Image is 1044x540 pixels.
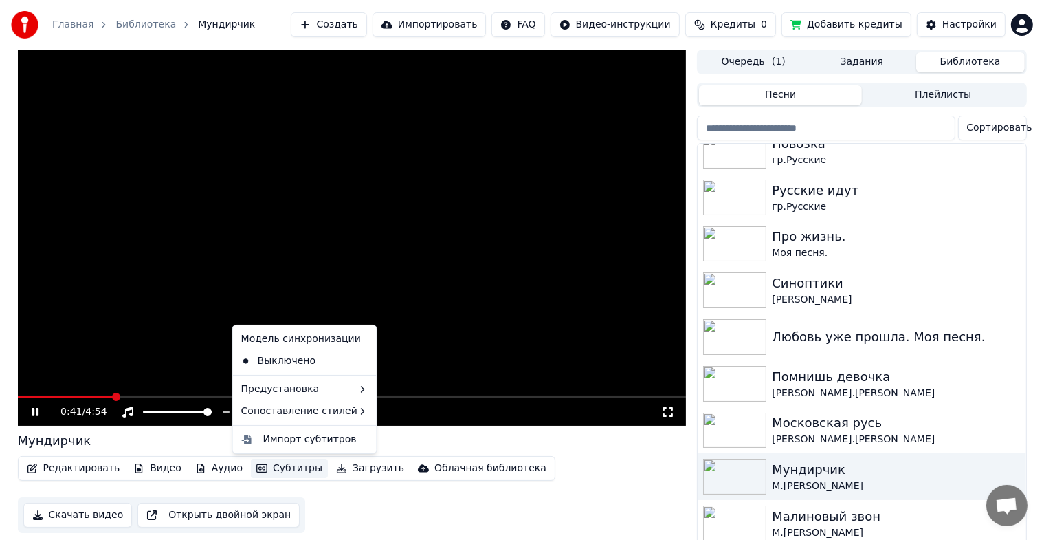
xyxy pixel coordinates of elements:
[236,328,374,350] div: Модель синхронизации
[772,55,786,69] span: ( 1 )
[23,503,133,528] button: Скачать видео
[11,11,38,39] img: youka
[52,18,93,32] a: Главная
[699,52,808,72] button: Очередь
[85,405,107,419] span: 4:54
[711,18,755,32] span: Кредиты
[917,12,1006,37] button: Настройки
[916,52,1025,72] button: Библиотека
[236,400,374,422] div: Сопоставление стилей
[967,121,1032,135] span: Сортировать
[772,274,1020,293] div: Синоптики
[772,293,1020,307] div: [PERSON_NAME]
[699,85,862,105] button: Песни
[942,18,997,32] div: Настройки
[52,18,255,32] nav: breadcrumb
[808,52,916,72] button: Задания
[115,18,176,32] a: Библиотека
[772,181,1020,200] div: Русские идут
[60,405,82,419] span: 0:41
[21,459,126,478] button: Редактировать
[60,405,93,419] div: /
[251,459,328,478] button: Субтитры
[190,459,248,478] button: Аудио
[772,460,1020,479] div: Мундирчик
[198,18,255,32] span: Мундирчик
[772,526,1020,540] div: М.[PERSON_NAME]
[772,327,1020,347] div: Любовь уже прошла. Моя песня.
[772,507,1020,526] div: Малиновый звон
[772,227,1020,246] div: Про жизнь.
[491,12,544,37] button: FAQ
[128,459,187,478] button: Видео
[772,200,1020,214] div: гр.Русские
[18,431,91,451] div: Мундирчик
[781,12,911,37] button: Добавить кредиты
[291,12,366,37] button: Создать
[986,485,1028,526] a: Открытый чат
[772,479,1020,493] div: М.[PERSON_NAME]
[236,378,374,400] div: Предустановка
[862,85,1025,105] button: Плейлисты
[772,413,1020,433] div: Московская русь
[772,387,1020,400] div: [PERSON_NAME].[PERSON_NAME]
[263,433,357,446] div: Импорт субтитров
[772,367,1020,387] div: Помнишь девочка
[331,459,410,478] button: Загрузить
[236,350,374,372] div: Выключено
[373,12,487,37] button: Импортировать
[772,246,1020,260] div: Моя песня.
[685,12,776,37] button: Кредиты0
[551,12,680,37] button: Видео-инструкции
[137,503,300,528] button: Открыть двойной экран
[434,462,546,475] div: Облачная библиотека
[772,433,1020,446] div: [PERSON_NAME].[PERSON_NAME]
[761,18,767,32] span: 0
[772,153,1020,167] div: гр.Русские
[772,134,1020,153] div: Повозка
